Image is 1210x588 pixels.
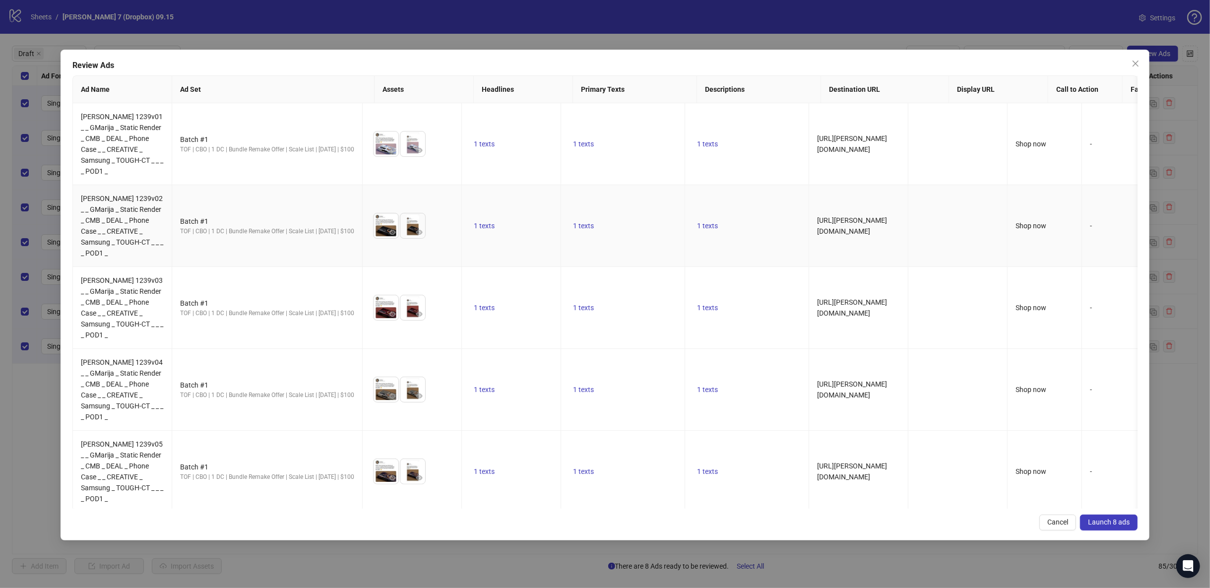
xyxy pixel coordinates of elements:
span: eye [389,311,396,318]
img: Asset 1 [374,131,398,156]
button: 1 texts [470,302,499,314]
button: Preview [386,308,398,320]
span: eye [416,392,423,399]
span: 1 texts [573,386,594,393]
button: Launch 8 ads [1080,515,1138,530]
button: Preview [413,144,425,156]
span: [URL][PERSON_NAME][DOMAIN_NAME] [817,134,887,153]
button: Preview [386,390,398,402]
div: Batch #1 [180,298,354,309]
button: 1 texts [470,384,499,395]
th: Display URL [949,76,1048,103]
img: Asset 2 [400,459,425,484]
div: TOF | CBO | 1 DC | Bundle Remake Offer | Scale List | [DATE] | $100 [180,472,354,482]
button: 1 texts [569,384,598,395]
span: 1 texts [573,222,594,230]
span: 1 texts [573,140,594,148]
button: 1 texts [569,220,598,232]
span: 1 texts [474,304,495,312]
span: eye [389,147,396,154]
button: Preview [413,308,425,320]
div: Batch #1 [180,461,354,472]
th: Assets [375,76,474,103]
div: Batch #1 [180,134,354,145]
div: Review Ads [72,60,1138,71]
div: TOF | CBO | 1 DC | Bundle Remake Offer | Scale List | [DATE] | $100 [180,309,354,318]
span: close [1132,60,1140,67]
th: Ad Name [73,76,172,103]
th: Call to Action [1048,76,1123,103]
span: eye [416,311,423,318]
button: Preview [413,226,425,238]
span: [PERSON_NAME] 1239v01 _ _ GMarija _ Static Render _ CMB _ DEAL _ Phone Case _ _ CREATIVE _ Samsun... [81,113,163,175]
span: 1 texts [474,386,495,393]
div: - [1090,466,1148,477]
div: - [1090,220,1148,231]
span: eye [416,229,423,236]
div: TOF | CBO | 1 DC | Bundle Remake Offer | Scale List | [DATE] | $100 [180,227,354,236]
img: Asset 1 [374,213,398,238]
div: - [1090,384,1148,395]
button: 1 texts [569,138,598,150]
span: eye [389,474,396,481]
button: 1 texts [693,302,722,314]
span: [PERSON_NAME] 1239v03 _ _ GMarija _ Static Render _ CMB _ DEAL _ Phone Case _ _ CREATIVE _ Samsun... [81,276,163,339]
th: Destination URL [821,76,949,103]
th: Descriptions [697,76,821,103]
div: Batch #1 [180,380,354,391]
span: [URL][PERSON_NAME][DOMAIN_NAME] [817,298,887,317]
button: Preview [386,226,398,238]
span: eye [416,147,423,154]
button: 1 texts [693,220,722,232]
span: 1 texts [697,304,718,312]
img: Asset 1 [374,459,398,484]
div: TOF | CBO | 1 DC | Bundle Remake Offer | Scale List | [DATE] | $100 [180,145,354,154]
button: Preview [413,472,425,484]
span: eye [389,229,396,236]
img: Asset 2 [400,213,425,238]
span: Shop now [1016,222,1046,230]
button: Preview [386,472,398,484]
button: 1 texts [693,138,722,150]
div: Batch #1 [180,216,354,227]
button: 1 texts [470,465,499,477]
th: Primary Texts [573,76,697,103]
img: Asset 1 [374,377,398,402]
th: Headlines [474,76,573,103]
span: eye [416,474,423,481]
button: Close [1128,56,1144,71]
img: Asset 2 [400,131,425,156]
span: 1 texts [474,467,495,475]
span: [URL][PERSON_NAME][DOMAIN_NAME] [817,380,887,399]
span: Shop now [1016,140,1046,148]
span: 1 texts [474,222,495,230]
div: - [1090,302,1148,313]
img: Asset 2 [400,377,425,402]
button: 1 texts [569,465,598,477]
span: [PERSON_NAME] 1239v05 _ _ GMarija _ Static Render _ CMB _ DEAL _ Phone Case _ _ CREATIVE _ Samsun... [81,440,163,503]
button: Cancel [1039,515,1076,530]
img: Asset 1 [374,295,398,320]
span: 1 texts [697,386,718,393]
span: 1 texts [697,467,718,475]
span: Shop now [1016,467,1046,475]
button: 1 texts [693,465,722,477]
span: 1 texts [573,304,594,312]
button: Preview [413,390,425,402]
th: Ad Set [172,76,375,103]
span: Cancel [1047,518,1068,526]
div: TOF | CBO | 1 DC | Bundle Remake Offer | Scale List | [DATE] | $100 [180,391,354,400]
span: 1 texts [697,140,718,148]
span: [URL][PERSON_NAME][DOMAIN_NAME] [817,462,887,481]
div: Open Intercom Messenger [1176,554,1200,578]
span: 1 texts [697,222,718,230]
span: [PERSON_NAME] 1239v02 _ _ GMarija _ Static Render _ CMB _ DEAL _ Phone Case _ _ CREATIVE _ Samsun... [81,195,163,257]
span: 1 texts [573,467,594,475]
button: 1 texts [470,138,499,150]
button: 1 texts [470,220,499,232]
span: [URL][PERSON_NAME][DOMAIN_NAME] [817,216,887,235]
button: 1 texts [569,302,598,314]
div: - [1090,138,1148,149]
span: Shop now [1016,386,1046,393]
span: Shop now [1016,304,1046,312]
